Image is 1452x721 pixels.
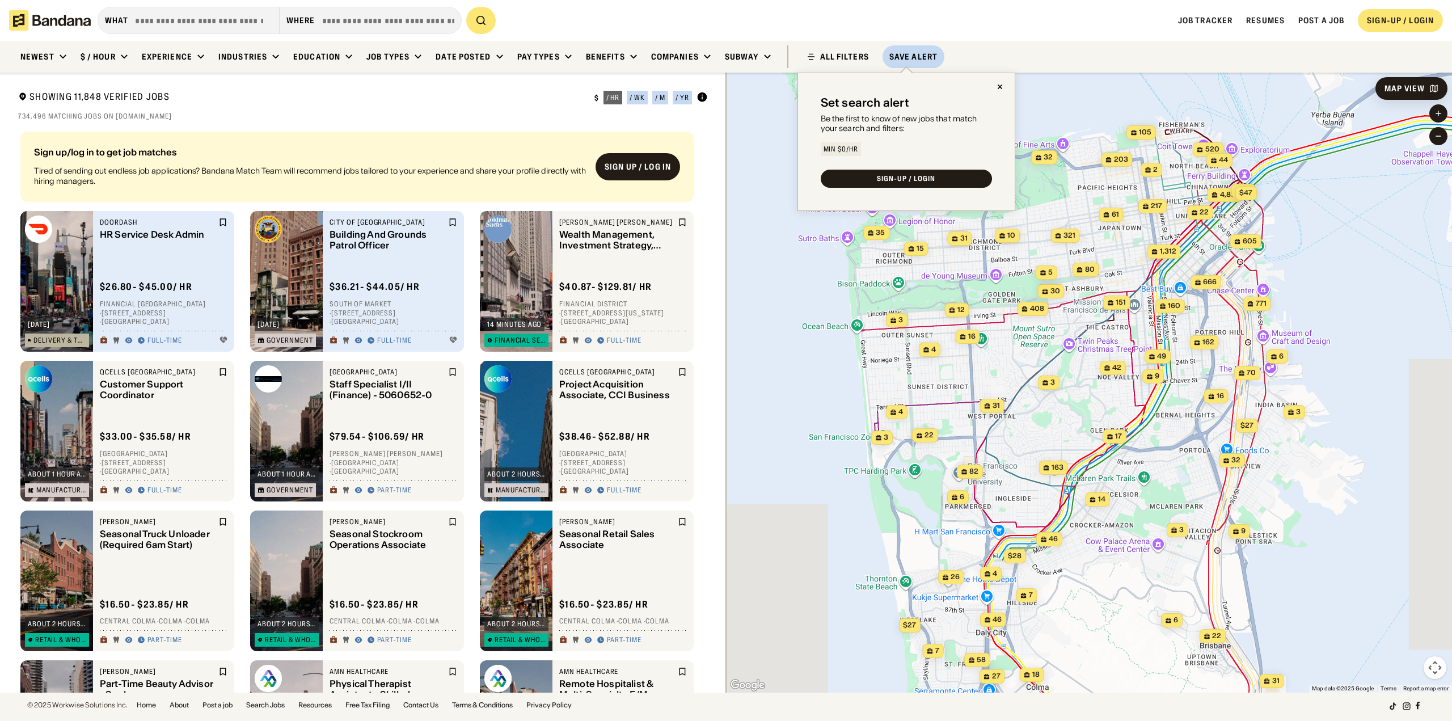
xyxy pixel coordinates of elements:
span: 31 [1272,676,1280,686]
div: Full-time [147,336,182,345]
span: Map data ©2025 Google [1312,685,1374,692]
div: Seasonal Stockroom Operations Associate [330,529,446,550]
a: Resumes [1246,15,1285,26]
a: Job Tracker [1178,15,1232,26]
a: Post a job [1298,15,1344,26]
div: / hr [606,94,620,101]
a: Search Jobs [246,702,285,709]
span: 26 [951,572,960,582]
span: 1,312 [1160,247,1176,256]
div: Staff Specialist I/II (Finance) - 5060652-0 [330,379,446,400]
span: 5 [1048,268,1053,277]
a: Contact Us [403,702,438,709]
span: 151 [1116,298,1126,307]
img: Google [729,678,766,693]
span: 666 [1203,277,1217,287]
div: [GEOGRAPHIC_DATA] [330,368,446,377]
div: [PERSON_NAME] [330,517,446,526]
a: About [170,702,189,709]
div: Customer Support Coordinator [100,379,216,400]
div: [GEOGRAPHIC_DATA] · [STREET_ADDRESS] · [GEOGRAPHIC_DATA] [100,450,227,477]
img: DoorDash logo [25,216,52,243]
div: Seasonal Truck Unloader (Required 6am Start) [100,529,216,550]
span: 70 [1247,368,1256,378]
span: 7 [935,646,939,656]
div: Seasonal Retail Sales Associate [559,529,676,550]
span: 6 [1279,352,1284,361]
div: Government [267,337,313,344]
div: DoorDash [100,218,216,227]
span: 217 [1151,201,1162,211]
div: Map View [1385,85,1425,92]
div: Sign up/log in to get job matches [34,147,586,166]
a: Home [137,702,156,709]
div: Where [286,15,315,26]
div: Qcells [GEOGRAPHIC_DATA] [559,368,676,377]
div: Min $0/hr [824,146,859,153]
div: 14 minutes ago [487,321,542,328]
div: Retail & Wholesale [495,636,546,643]
div: © 2025 Workwise Solutions Inc. [27,702,128,709]
span: 80 [1085,265,1095,275]
div: $ 33.00 - $35.58 / hr [100,431,191,443]
span: 6 [960,492,964,502]
span: 203 [1114,155,1128,165]
div: $ 38.46 - $52.88 / hr [559,431,650,443]
div: [PERSON_NAME] [PERSON_NAME] [559,218,676,227]
span: 58 [977,655,986,665]
span: 9 [1241,526,1246,536]
a: Post a job [202,702,233,709]
img: Goldman Sachs logo [484,216,512,243]
div: Building And Grounds Patrol Officer [330,229,446,251]
span: 22 [925,431,934,440]
span: 49 [1157,352,1166,361]
div: Job Types [366,52,410,62]
span: $27 [903,621,916,629]
a: Resources [298,702,332,709]
span: 3 [1179,525,1184,535]
a: Terms & Conditions [452,702,513,709]
div: Central Colma · Colma · Colma [330,617,457,626]
div: [PERSON_NAME] [100,667,216,676]
div: Financial Services [495,337,546,344]
div: Physical Therapist Assistant - Skilled [330,678,446,700]
div: AMN Healthcare [559,667,676,676]
img: Qcells USA logo [25,365,52,393]
span: 30 [1050,286,1060,296]
img: AMN Healthcare logo [484,665,512,692]
span: 4,874 [1220,190,1239,200]
span: 61 [1112,210,1119,220]
span: 31 [993,401,1000,411]
div: Part-time [607,636,641,645]
div: about 2 hours ago [28,621,86,627]
a: Free Tax Filing [345,702,390,709]
div: Part-time [377,486,412,495]
div: about 2 hours ago [487,621,546,627]
span: 3 [1296,407,1301,417]
div: Companies [651,52,699,62]
div: $ 16.50 - $23.85 / hr [100,598,189,610]
div: Wealth Management, Investment Strategy, Portfolio Advisory Group, Vice President [559,229,676,251]
span: 163 [1052,463,1063,473]
span: $47 [1239,188,1252,197]
div: City of [GEOGRAPHIC_DATA] [330,218,446,227]
a: Report a map error [1403,685,1449,692]
div: Full-time [147,486,182,495]
div: Full-time [607,336,641,345]
div: Part-time [147,636,182,645]
div: 734,496 matching jobs on [DOMAIN_NAME] [18,112,708,121]
div: Retail & Wholesale [35,636,86,643]
div: Central Colma · Colma · Colma [100,617,227,626]
div: $ 36.21 - $44.05 / hr [330,281,420,293]
div: $ 79.54 - $106.59 / hr [330,431,424,443]
div: / yr [676,94,689,101]
div: / m [655,94,665,101]
span: 4 [931,345,936,355]
span: 160 [1168,301,1180,311]
div: about 1 hour ago [258,471,316,478]
a: Terms (opens in new tab) [1381,685,1396,692]
div: Qcells [GEOGRAPHIC_DATA] [100,368,216,377]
